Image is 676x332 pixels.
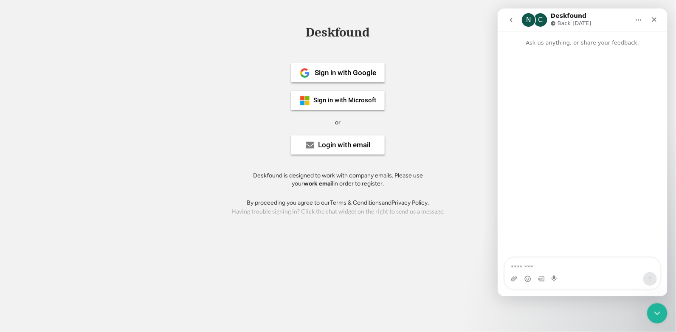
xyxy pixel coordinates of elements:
div: By proceeding you agree to our and [247,199,429,207]
div: Deskfound [302,26,374,39]
a: Terms & Conditions [330,199,382,206]
div: Sign in with Google [315,69,376,76]
iframe: Intercom live chat [498,8,668,296]
div: Sign in with Microsoft [313,97,376,104]
img: ms-symbollockup_mssymbol_19.png [300,96,310,106]
div: Deskfound is designed to work with company emails. Please use your in order to register. [242,172,434,188]
iframe: Intercom live chat [647,303,668,324]
strong: work email [304,180,334,187]
div: Login with email [318,141,371,149]
div: or [335,118,341,127]
img: 1024px-Google__G__Logo.svg.png [300,68,310,78]
a: Privacy Policy. [392,199,429,206]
